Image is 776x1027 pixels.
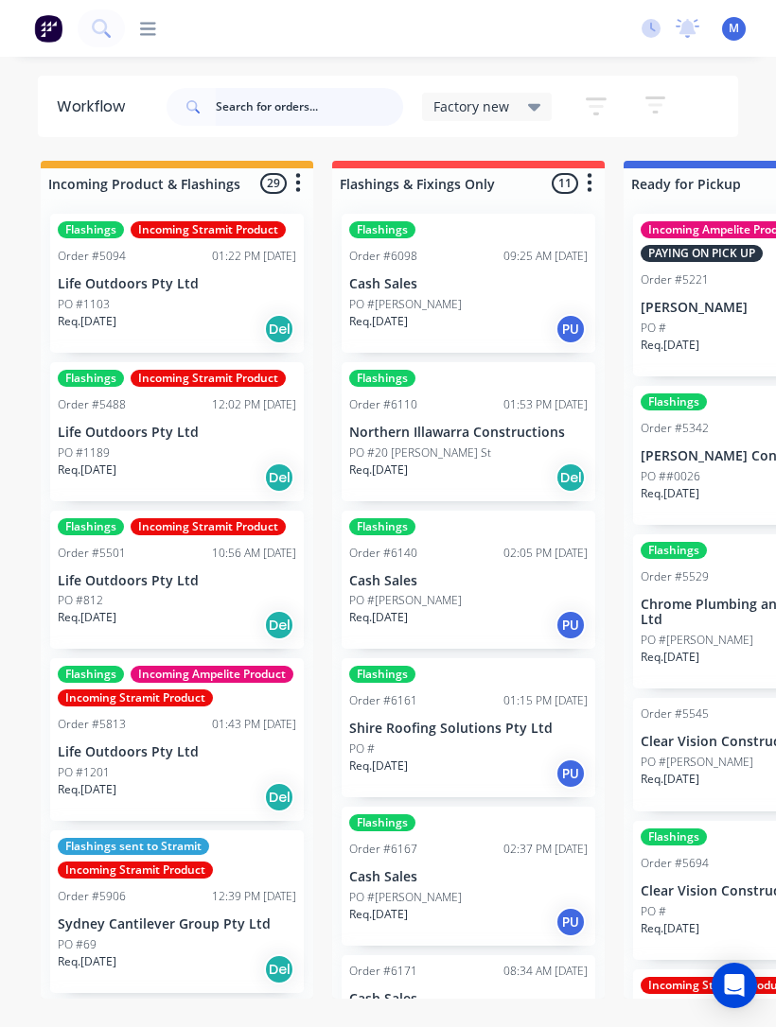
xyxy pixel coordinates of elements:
[58,518,124,535] div: Flashings
[131,370,286,387] div: Incoming Stramit Product
[641,568,709,585] div: Order #5529
[641,771,699,788] p: Req. [DATE]
[58,781,116,798] p: Req. [DATE]
[58,888,126,905] div: Order #5906
[349,963,417,980] div: Order #6171
[50,830,304,993] div: Flashings sent to StramitIncoming Stramit ProductOrder #590612:39 PM [DATE]Sydney Cantilever Grou...
[556,610,586,640] div: PU
[641,420,709,437] div: Order #5342
[349,276,588,292] p: Cash Sales
[264,314,294,344] div: Del
[57,96,134,118] div: Workflow
[131,518,286,535] div: Incoming Stramit Product
[50,511,304,650] div: FlashingsIncoming Stramit ProductOrder #550110:56 AM [DATE]Life Outdoors Pty LtdPO #812Req.[DATE]Del
[641,485,699,502] p: Req. [DATE]
[264,954,294,984] div: Del
[641,632,753,649] p: PO #[PERSON_NAME]
[58,248,126,265] div: Order #5094
[349,841,417,858] div: Order #6167
[58,396,126,413] div: Order #5488
[349,609,408,626] p: Req. [DATE]
[349,425,588,441] p: Northern Illawarra Constructions
[58,936,97,953] p: PO #69
[503,692,588,709] div: 01:15 PM [DATE]
[729,20,739,37] span: M
[556,907,586,937] div: PU
[641,705,709,722] div: Order #5545
[216,88,403,126] input: Search for orders...
[349,518,415,535] div: Flashings
[712,963,757,1008] div: Open Intercom Messenger
[342,658,595,797] div: FlashingsOrder #616101:15 PM [DATE]Shire Roofing Solutions Pty LtdPO #Req.[DATE]PU
[556,314,586,344] div: PU
[212,248,296,265] div: 01:22 PM [DATE]
[503,248,588,265] div: 09:25 AM [DATE]
[503,963,588,980] div: 08:34 AM [DATE]
[641,903,666,920] p: PO #
[58,609,116,626] p: Req. [DATE]
[342,214,595,353] div: FlashingsOrder #609809:25 AM [DATE]Cash SalesPO #[PERSON_NAME]Req.[DATE]PU
[58,276,296,292] p: Life Outdoors Pty Ltd
[58,666,124,683] div: Flashings
[342,362,595,501] div: FlashingsOrder #611001:53 PM [DATE]Northern Illawarra ConstructionsPO #20 [PERSON_NAME] StReq.[DA...
[212,716,296,733] div: 01:43 PM [DATE]
[641,649,699,666] p: Req. [DATE]
[349,370,415,387] div: Flashings
[349,592,462,609] p: PO #[PERSON_NAME]
[58,689,213,706] div: Incoming Stramit Product
[503,841,588,858] div: 02:37 PM [DATE]
[349,692,417,709] div: Order #6161
[641,468,700,485] p: PO ##0026
[58,916,296,932] p: Sydney Cantilever Group Pty Ltd
[58,425,296,441] p: Life Outdoors Pty Ltd
[264,462,294,493] div: Del
[349,906,408,923] p: Req. [DATE]
[58,461,116,479] p: Req. [DATE]
[349,721,588,737] p: Shire Roofing Solutions Pty Ltd
[641,920,699,937] p: Req. [DATE]
[349,889,462,906] p: PO #[PERSON_NAME]
[131,221,286,238] div: Incoming Stramit Product
[641,271,709,288] div: Order #5221
[349,757,408,775] p: Req. [DATE]
[349,666,415,683] div: Flashings
[641,320,666,337] p: PO #
[50,362,304,501] div: FlashingsIncoming Stramit ProductOrder #548812:02 PM [DATE]Life Outdoors Pty LtdPO #1189Req.[DATE...
[349,573,588,589] p: Cash Sales
[641,245,763,262] div: PAYING ON PICK UP
[58,838,209,855] div: Flashings sent to Stramit
[349,740,375,757] p: PO #
[264,782,294,812] div: Del
[342,511,595,650] div: FlashingsOrder #614002:05 PM [DATE]Cash SalesPO #[PERSON_NAME]Req.[DATE]PU
[641,337,699,354] p: Req. [DATE]
[212,396,296,413] div: 12:02 PM [DATE]
[58,444,110,461] p: PO #1189
[58,573,296,589] p: Life Outdoors Pty Ltd
[58,592,103,609] p: PO #812
[641,542,707,559] div: Flashings
[349,545,417,562] div: Order #6140
[349,313,408,330] p: Req. [DATE]
[58,313,116,330] p: Req. [DATE]
[34,14,62,43] img: Factory
[556,758,586,789] div: PU
[641,393,707,410] div: Flashings
[58,296,110,313] p: PO #1103
[349,296,462,313] p: PO #[PERSON_NAME]
[433,96,509,116] span: Factory new
[58,953,116,970] p: Req. [DATE]
[349,248,417,265] div: Order #6098
[212,545,296,562] div: 10:56 AM [DATE]
[349,461,408,479] p: Req. [DATE]
[641,754,753,771] p: PO #[PERSON_NAME]
[349,814,415,831] div: Flashings
[50,214,304,353] div: FlashingsIncoming Stramit ProductOrder #509401:22 PM [DATE]Life Outdoors Pty LtdPO #1103Req.[DATE...
[131,666,293,683] div: Incoming Ampelite Product
[349,396,417,413] div: Order #6110
[58,716,126,733] div: Order #5813
[349,991,588,1007] p: Cash Sales
[58,221,124,238] div: Flashings
[556,462,586,493] div: Del
[58,370,124,387] div: Flashings
[58,744,296,760] p: Life Outdoors Pty Ltd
